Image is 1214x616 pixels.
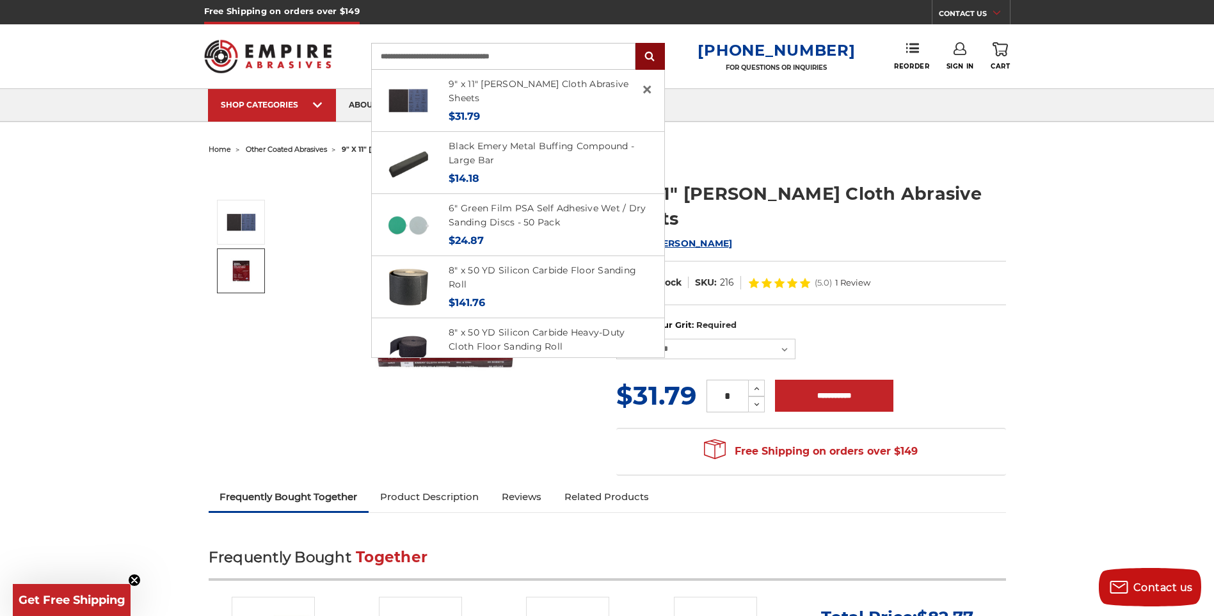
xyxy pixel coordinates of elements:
[225,259,257,283] img: Emery Cloth 50 Pack
[209,548,351,566] span: Frequently Bought
[19,593,125,607] span: Get Free Shipping
[698,41,855,60] a: [PHONE_NUMBER]
[449,327,625,353] a: 8" x 50 YD Silicon Carbide Heavy-Duty Cloth Floor Sanding Roll
[449,172,479,184] span: $14.18
[553,483,660,511] a: Related Products
[698,63,855,72] p: FOR QUESTIONS OR INQUIRIES
[449,202,646,229] a: 6" Green Film PSA Self Adhesive Wet / Dry Sanding Discs - 50 Pack
[209,145,231,154] a: home
[221,100,323,109] div: SHOP CATEGORIES
[490,483,553,511] a: Reviews
[637,44,663,70] input: Submit
[720,276,734,289] dd: 216
[449,110,480,122] span: $31.79
[946,62,974,70] span: Sign In
[449,78,628,104] a: 9" x 11" [PERSON_NAME] Cloth Abrasive Sheets
[704,439,918,464] span: Free Shipping on orders over $149
[643,277,682,288] span: In Stock
[449,234,484,247] span: $24.87
[641,77,653,102] span: ×
[449,264,636,291] a: 8" x 50 YD Silicon Carbide Floor Sanding Roll
[652,238,732,249] a: [PERSON_NAME]
[336,89,403,122] a: about us
[894,62,929,70] span: Reorder
[449,296,485,309] span: $141.76
[387,327,430,371] img: Silicon Carbide 8" x 50 YD Heavy-Duty Cloth Floor Sanding Roll
[616,319,1006,332] label: Choose Your Grit:
[815,279,832,287] span: (5.0)
[225,206,257,238] img: 9" x 11" Emery Cloth Sheets
[695,276,717,289] dt: SKU:
[318,189,574,381] img: 9" x 11" Emery Cloth Sheets
[246,145,327,154] a: other coated abrasives
[209,483,369,511] a: Frequently Bought Together
[204,31,332,81] img: Empire Abrasives
[387,203,430,247] img: 6-inch 600-grit green film PSA disc with green polyester film backing for metal grinding and bare...
[637,79,657,100] a: Close
[939,6,1010,24] a: CONTACT US
[356,548,427,566] span: Together
[387,141,430,184] img: Black Stainless Steel Buffing Compound
[991,62,1010,70] span: Cart
[1099,568,1201,606] button: Contact us
[1133,581,1193,594] span: Contact us
[342,145,515,154] span: 9" x 11" [PERSON_NAME] cloth abrasive sheets
[369,483,490,511] a: Product Description
[991,42,1010,70] a: Cart
[449,140,634,166] a: Black Emery Metal Buffing Compound - Large Bar
[387,79,430,122] img: 9" x 11" Emery Cloth Sheets
[616,181,1006,231] h1: 9" x 11" [PERSON_NAME] Cloth Abrasive Sheets
[835,279,870,287] span: 1 Review
[696,320,737,330] small: Required
[13,584,131,616] div: Get Free ShippingClose teaser
[616,380,696,411] span: $31.79
[387,265,430,309] img: Silicon Carbide 8" x 50 YD Floor Sanding Roll
[128,574,141,587] button: Close teaser
[894,42,929,70] a: Reorder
